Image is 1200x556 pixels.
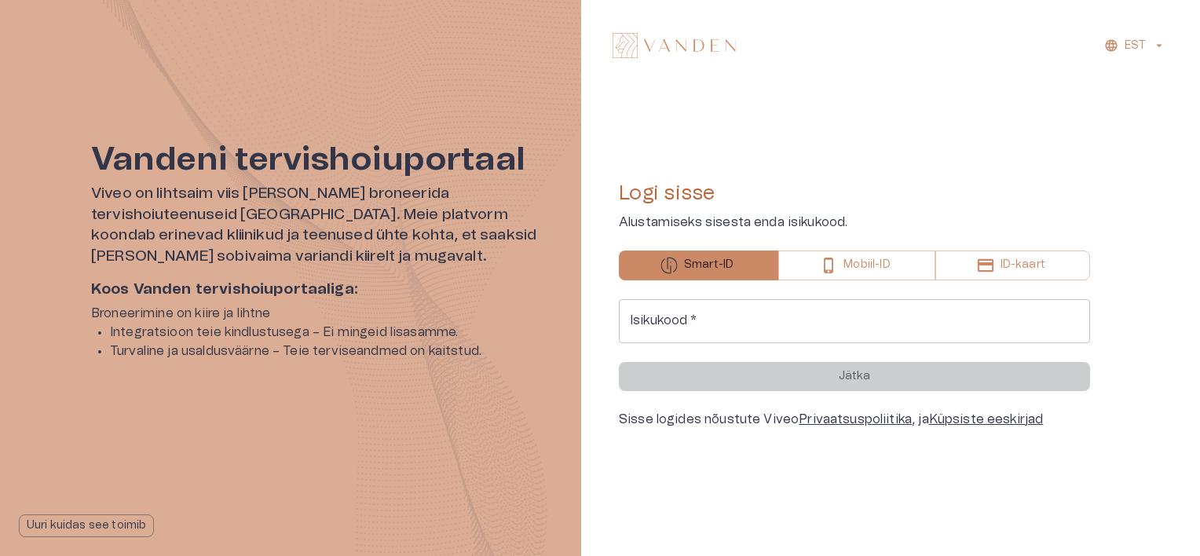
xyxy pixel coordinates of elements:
button: Uuri kuidas see toimib [19,514,154,537]
button: ID-kaart [935,251,1090,280]
div: Sisse logides nõustute Viveo , ja [619,410,1090,429]
a: Küpsiste eeskirjad [929,413,1044,426]
button: Mobiil-ID [778,251,935,280]
p: Mobiil-ID [843,257,890,273]
p: Smart-ID [684,257,734,273]
img: Vanden logo [613,33,736,58]
p: Uuri kuidas see toimib [27,518,146,534]
button: Smart-ID [619,251,778,280]
p: ID-kaart [1001,257,1045,273]
p: Alustamiseks sisesta enda isikukood. [619,213,1090,232]
p: EST [1125,38,1146,54]
h4: Logi sisse [619,181,1090,206]
a: Privaatsuspoliitika [799,413,912,426]
button: EST [1102,35,1169,57]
